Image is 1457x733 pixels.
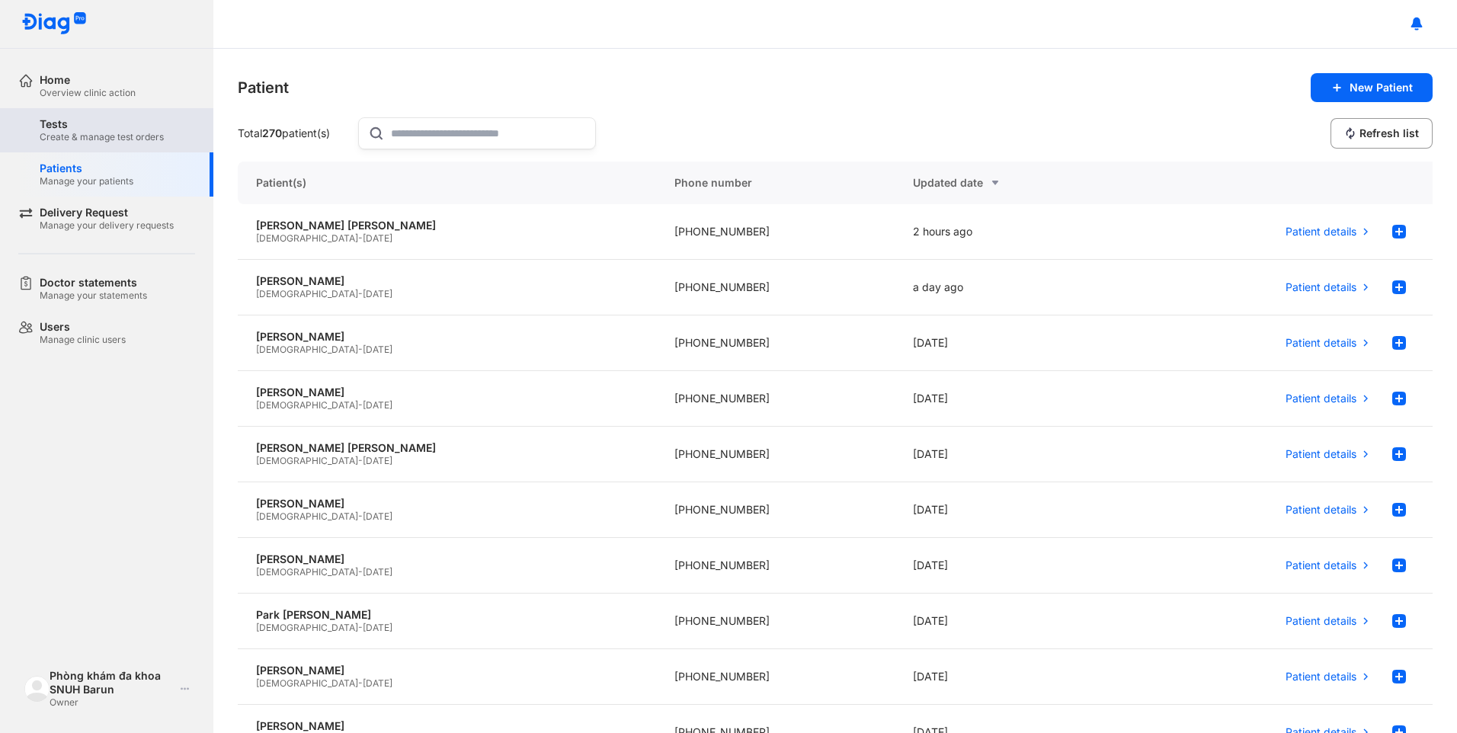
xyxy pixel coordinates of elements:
[1286,392,1356,405] span: Patient details
[256,497,638,511] div: [PERSON_NAME]
[256,219,638,232] div: [PERSON_NAME] [PERSON_NAME]
[358,677,363,689] span: -
[40,87,136,99] div: Overview clinic action
[40,131,164,143] div: Create & manage test orders
[895,371,1134,427] div: [DATE]
[895,594,1134,649] div: [DATE]
[895,482,1134,538] div: [DATE]
[895,427,1134,482] div: [DATE]
[363,455,392,466] span: [DATE]
[656,649,895,705] div: [PHONE_NUMBER]
[238,126,352,140] div: Total patient(s)
[363,288,392,299] span: [DATE]
[1331,118,1433,149] button: Refresh list
[358,344,363,355] span: -
[1350,81,1413,94] span: New Patient
[358,622,363,633] span: -
[256,719,638,733] div: [PERSON_NAME]
[656,315,895,371] div: [PHONE_NUMBER]
[656,427,895,482] div: [PHONE_NUMBER]
[40,276,147,290] div: Doctor statements
[1286,447,1356,461] span: Patient details
[358,232,363,244] span: -
[262,126,282,139] span: 270
[1286,225,1356,238] span: Patient details
[656,482,895,538] div: [PHONE_NUMBER]
[363,511,392,522] span: [DATE]
[256,232,358,244] span: [DEMOGRAPHIC_DATA]
[363,399,392,411] span: [DATE]
[256,441,638,455] div: [PERSON_NAME] [PERSON_NAME]
[895,649,1134,705] div: [DATE]
[40,290,147,302] div: Manage your statements
[40,219,174,232] div: Manage your delivery requests
[238,77,289,98] div: Patient
[256,622,358,633] span: [DEMOGRAPHIC_DATA]
[656,204,895,260] div: [PHONE_NUMBER]
[40,162,133,175] div: Patients
[363,622,392,633] span: [DATE]
[1286,614,1356,628] span: Patient details
[256,566,358,578] span: [DEMOGRAPHIC_DATA]
[24,676,50,701] img: logo
[256,330,638,344] div: [PERSON_NAME]
[40,117,164,131] div: Tests
[656,594,895,649] div: [PHONE_NUMBER]
[256,344,358,355] span: [DEMOGRAPHIC_DATA]
[363,344,392,355] span: [DATE]
[1359,126,1419,140] span: Refresh list
[358,399,363,411] span: -
[40,73,136,87] div: Home
[256,455,358,466] span: [DEMOGRAPHIC_DATA]
[50,696,174,709] div: Owner
[256,288,358,299] span: [DEMOGRAPHIC_DATA]
[50,669,174,696] div: Phòng khám đa khoa SNUH Barun
[358,455,363,466] span: -
[363,566,392,578] span: [DATE]
[895,315,1134,371] div: [DATE]
[256,677,358,689] span: [DEMOGRAPHIC_DATA]
[895,204,1134,260] div: 2 hours ago
[256,552,638,566] div: [PERSON_NAME]
[358,566,363,578] span: -
[21,12,87,36] img: logo
[256,664,638,677] div: [PERSON_NAME]
[40,320,126,334] div: Users
[656,371,895,427] div: [PHONE_NUMBER]
[1286,336,1356,350] span: Patient details
[40,175,133,187] div: Manage your patients
[256,511,358,522] span: [DEMOGRAPHIC_DATA]
[895,538,1134,594] div: [DATE]
[1311,73,1433,102] button: New Patient
[256,274,638,288] div: [PERSON_NAME]
[656,538,895,594] div: [PHONE_NUMBER]
[913,174,1116,192] div: Updated date
[1286,559,1356,572] span: Patient details
[256,608,638,622] div: Park [PERSON_NAME]
[1286,670,1356,683] span: Patient details
[363,677,392,689] span: [DATE]
[358,288,363,299] span: -
[363,232,392,244] span: [DATE]
[895,260,1134,315] div: a day ago
[656,162,895,204] div: Phone number
[656,260,895,315] div: [PHONE_NUMBER]
[256,399,358,411] span: [DEMOGRAPHIC_DATA]
[256,386,638,399] div: [PERSON_NAME]
[40,334,126,346] div: Manage clinic users
[358,511,363,522] span: -
[238,162,656,204] div: Patient(s)
[1286,503,1356,517] span: Patient details
[1286,280,1356,294] span: Patient details
[40,206,174,219] div: Delivery Request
